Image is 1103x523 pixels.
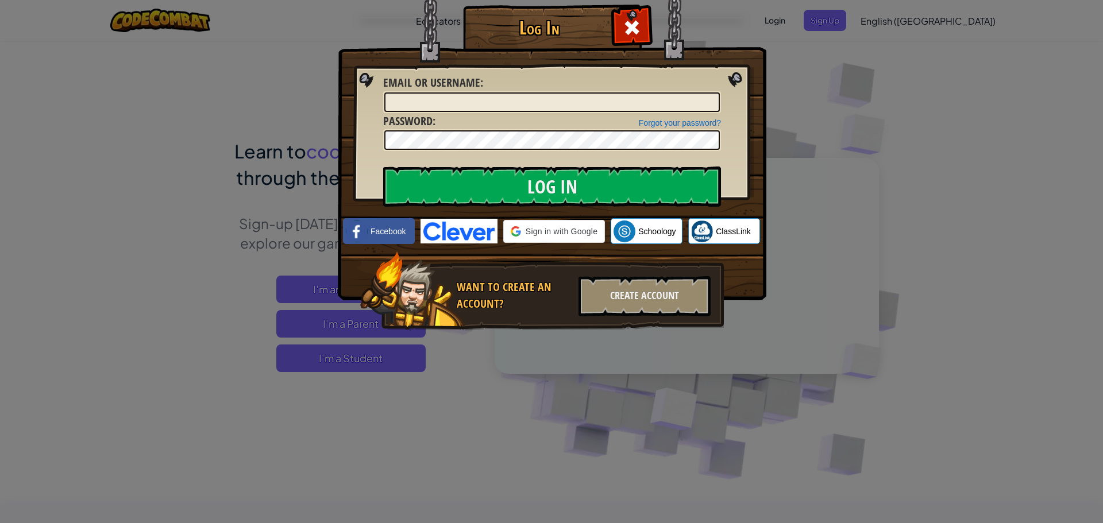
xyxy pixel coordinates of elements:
img: classlink-logo-small.png [691,220,713,242]
label: : [383,113,435,130]
span: Email or Username [383,75,480,90]
input: Log In [383,166,721,207]
a: Forgot your password? [639,118,721,127]
label: : [383,75,483,91]
span: Facebook [371,226,406,237]
span: Schoology [638,226,676,237]
span: Password [383,113,433,129]
img: schoology.png [614,220,635,242]
span: Sign in with Google [526,226,597,237]
div: Create Account [579,276,711,316]
div: Sign in with Google [503,220,605,243]
img: facebook_small.png [346,220,368,242]
span: ClassLink [716,226,751,237]
img: clever-logo-blue.png [421,219,497,243]
div: Want to create an account? [457,279,572,312]
h1: Log In [466,18,612,38]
